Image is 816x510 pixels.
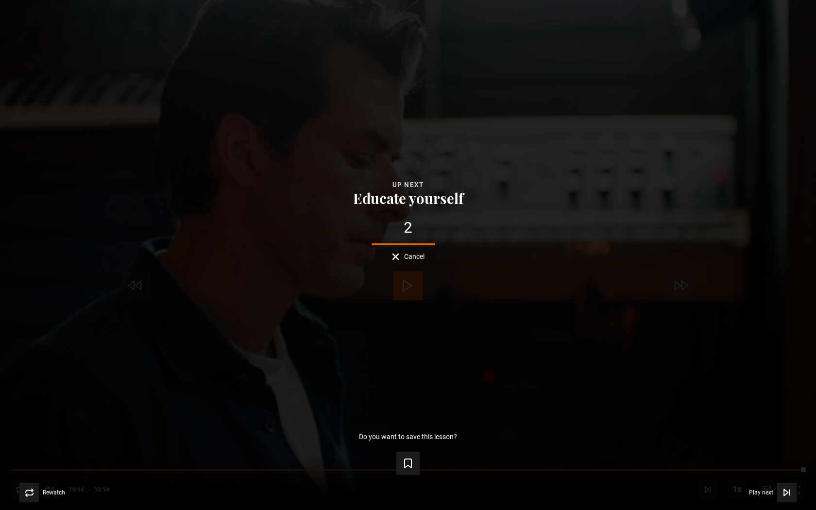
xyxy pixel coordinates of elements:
[19,483,65,502] button: Rewatch
[16,179,800,190] div: Up next
[16,220,800,236] div: 2
[392,253,425,260] button: Cancel
[404,253,425,260] span: Cancel
[749,483,797,502] button: Play next
[43,490,65,495] span: Rewatch
[350,190,466,205] button: Educate yourself
[749,490,773,495] span: Play next
[359,433,457,440] p: Do you want to save this lesson?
